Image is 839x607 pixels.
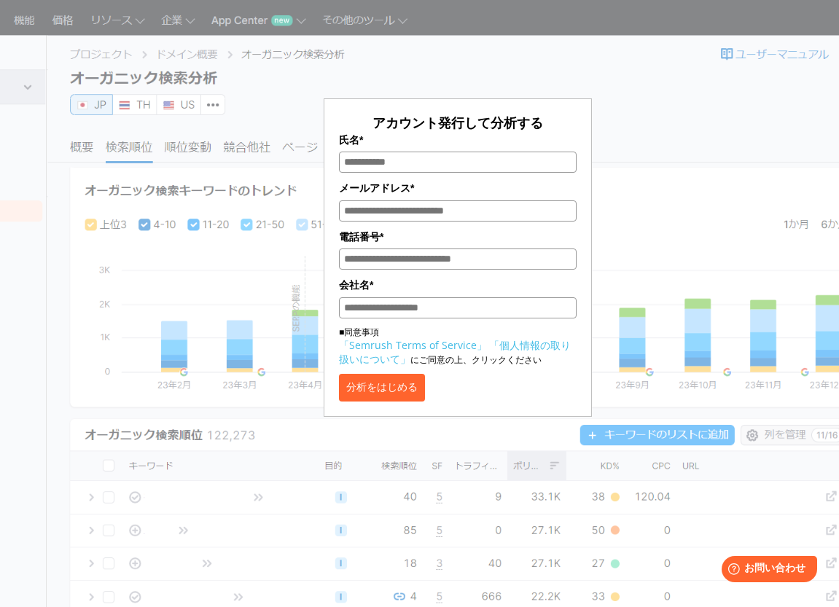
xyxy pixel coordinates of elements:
[339,180,577,196] label: メールアドレス*
[709,550,823,591] iframe: Help widget launcher
[339,229,577,245] label: 電話番号*
[372,114,543,131] span: アカウント発行して分析する
[339,374,425,402] button: 分析をはじめる
[339,338,571,366] a: 「個人情報の取り扱いについて」
[339,338,487,352] a: 「Semrush Terms of Service」
[339,326,577,367] p: ■同意事項 にご同意の上、クリックください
